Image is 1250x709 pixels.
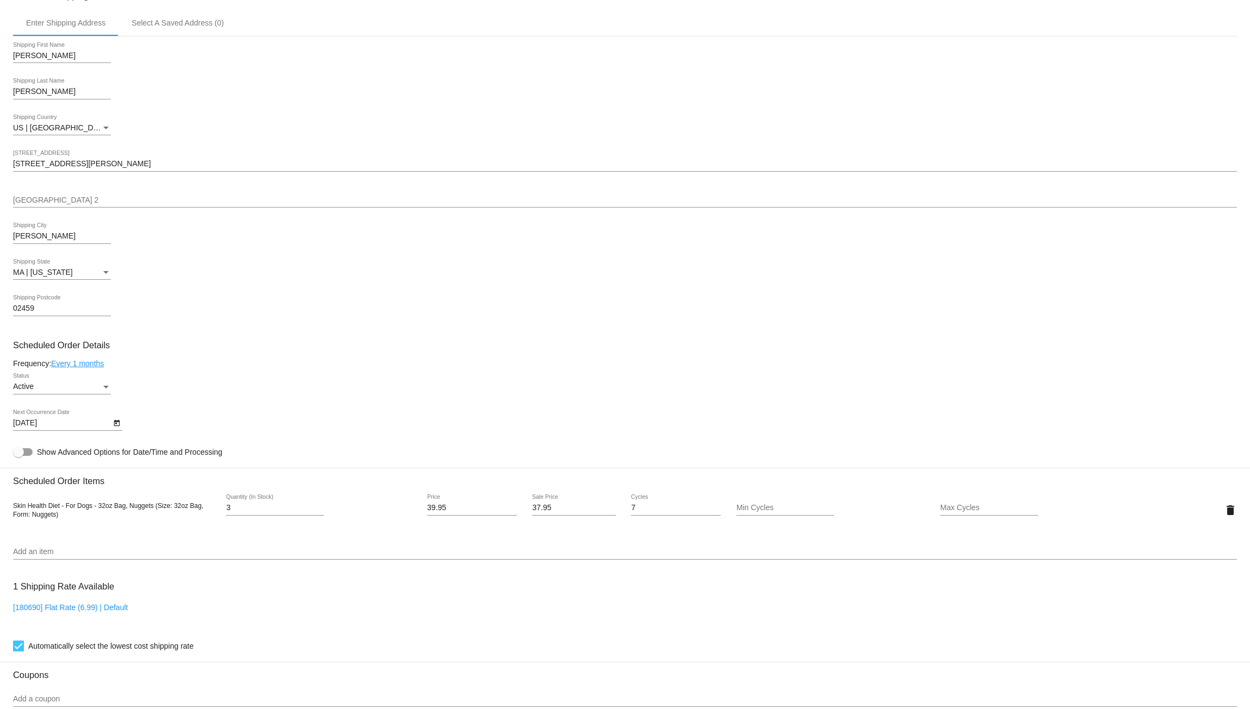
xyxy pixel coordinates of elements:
[13,196,1237,205] input: Shipping Street 2
[13,123,109,132] span: US | [GEOGRAPHIC_DATA]
[13,268,111,277] mat-select: Shipping State
[13,662,1237,680] h3: Coupons
[13,232,111,241] input: Shipping City
[37,447,222,457] span: Show Advanced Options for Date/Time and Processing
[51,359,104,368] a: Every 1 months
[13,359,1237,368] div: Frequency:
[13,502,203,518] span: Skin Health Diet - For Dogs - 32oz Bag, Nuggets (Size: 32oz Bag, Form: Nuggets)
[532,504,615,512] input: Sale Price
[13,87,111,96] input: Shipping Last Name
[111,417,122,428] button: Open calendar
[226,504,324,512] input: Quantity (In Stock)
[427,504,517,512] input: Price
[13,419,111,428] input: Next Occurrence Date
[13,52,111,60] input: Shipping First Name
[28,639,193,652] span: Automatically select the lowest cost shipping rate
[631,504,721,512] input: Cycles
[736,504,834,512] input: Min Cycles
[13,160,1237,168] input: Shipping Street 1
[26,18,105,27] div: Enter Shipping Address
[13,548,1237,556] input: Add an item
[13,124,111,133] mat-select: Shipping Country
[940,504,1038,512] input: Max Cycles
[13,304,111,313] input: Shipping Postcode
[13,575,114,598] h3: 1 Shipping Rate Available
[13,468,1237,486] h3: Scheduled Order Items
[13,603,128,612] a: [180690] Flat Rate (6.99) | Default
[132,18,224,27] div: Select A Saved Address (0)
[13,268,73,277] span: MA | [US_STATE]
[13,382,34,391] span: Active
[13,340,1237,350] h3: Scheduled Order Details
[13,695,1237,704] input: Add a coupon
[13,382,111,391] mat-select: Status
[1224,504,1237,517] mat-icon: delete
